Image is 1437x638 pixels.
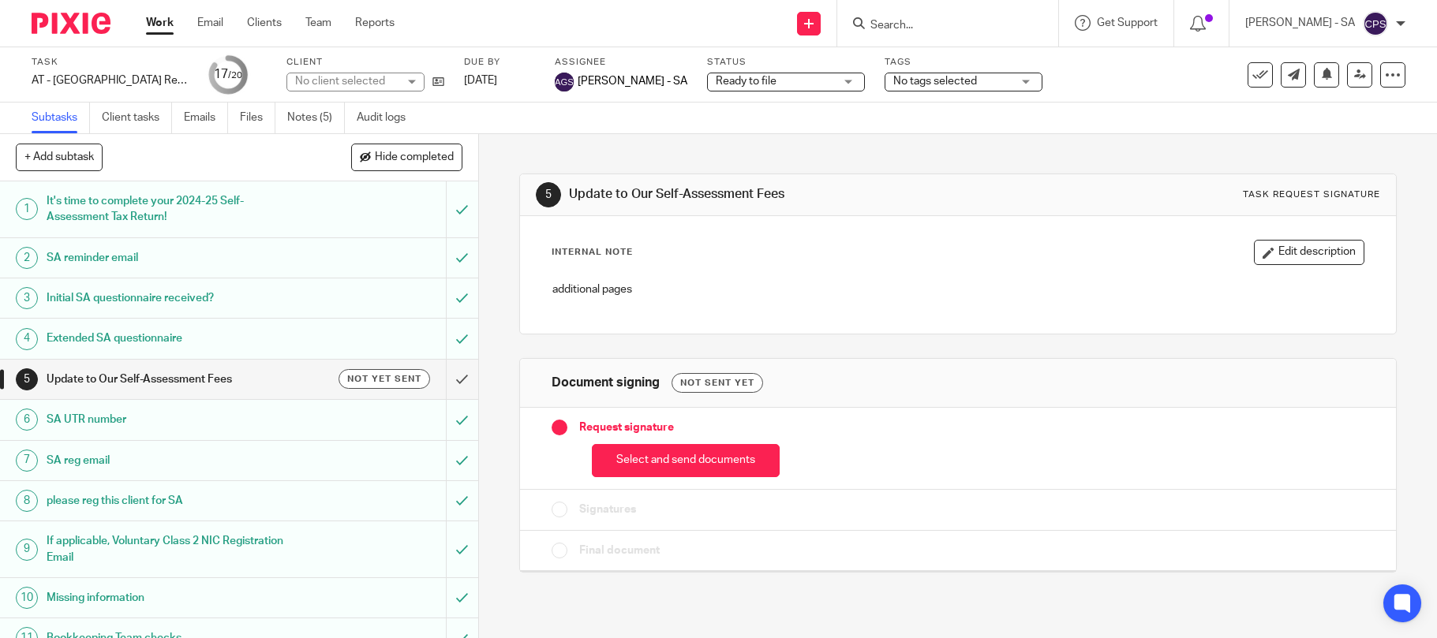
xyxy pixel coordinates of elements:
[146,15,174,31] a: Work
[47,529,302,569] h1: If applicable, Voluntary Class 2 NIC Registration Email
[197,15,223,31] a: Email
[569,186,991,203] h1: Update to Our Self-Assessment Fees
[32,73,189,88] div: AT - [GEOGRAPHIC_DATA] Return - PE [DATE]
[464,56,535,69] label: Due by
[16,247,38,269] div: 2
[47,408,302,431] h1: SA UTR number
[16,587,38,609] div: 10
[552,246,633,259] p: Internal Note
[1243,188,1380,201] div: Task request signature
[295,73,398,89] div: No client selected
[32,73,189,88] div: AT - SA Return - PE 05-04-2025
[555,56,687,69] label: Assignee
[1097,17,1158,28] span: Get Support
[47,286,302,310] h1: Initial SA questionnaire received?
[16,490,38,512] div: 8
[579,420,674,435] span: Request signature
[1254,240,1364,265] button: Edit description
[347,372,421,386] span: Not yet sent
[47,489,302,513] h1: please reg this client for SA
[579,543,660,558] span: Final document
[305,15,331,31] a: Team
[555,73,574,91] img: svg%3E
[1245,15,1355,31] p: [PERSON_NAME] - SA
[32,13,110,34] img: Pixie
[32,56,189,69] label: Task
[16,450,38,472] div: 7
[869,19,1011,33] input: Search
[716,76,777,87] span: Ready to file
[707,56,865,69] label: Status
[16,198,38,220] div: 1
[16,539,38,561] div: 9
[16,287,38,309] div: 3
[184,103,228,133] a: Emails
[247,15,282,31] a: Clients
[287,103,345,133] a: Notes (5)
[47,326,302,350] h1: Extended SA questionnaire
[102,103,172,133] a: Client tasks
[536,182,561,207] div: 5
[357,103,417,133] a: Audit logs
[579,502,636,517] span: Signatures
[47,586,302,610] h1: Missing information
[578,73,687,89] span: [PERSON_NAME] - SA
[464,75,497,86] span: [DATE]
[893,76,977,87] span: No tags selected
[16,368,38,390] div: 5
[32,103,90,133] a: Subtasks
[228,71,242,80] small: /20
[1363,11,1388,36] img: svg%3E
[47,189,302,229] h1: It's time to complete your 2024-25 Self-Assessment Tax Return!
[355,15,395,31] a: Reports
[552,282,1364,297] p: additional pages
[375,151,454,164] span: Hide completed
[885,56,1042,69] label: Tags
[286,56,444,69] label: Client
[672,373,763,393] div: Not sent yet
[16,144,103,170] button: + Add subtask
[240,103,275,133] a: Files
[214,65,242,84] div: 17
[47,449,302,472] h1: SA reg email
[552,375,660,391] h1: Document signing
[592,444,780,478] button: Select and send documents
[47,368,302,391] h1: Update to Our Self-Assessment Fees
[351,144,462,170] button: Hide completed
[16,409,38,431] div: 6
[47,246,302,270] h1: SA reminder email
[16,328,38,350] div: 4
